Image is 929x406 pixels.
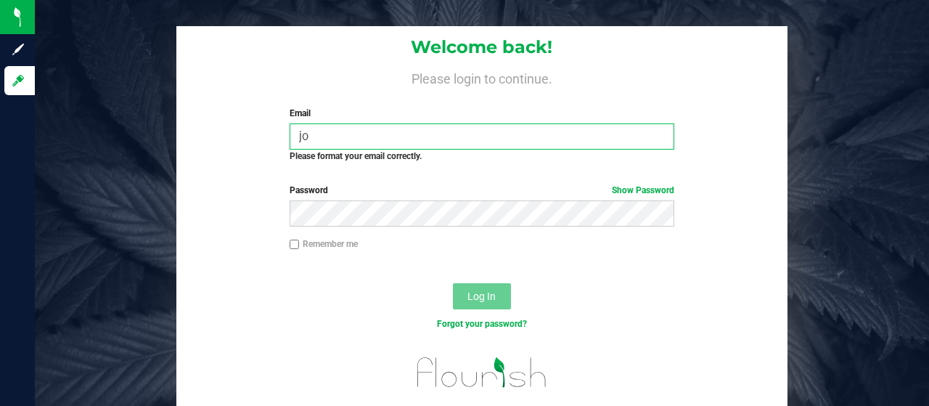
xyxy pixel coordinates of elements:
[176,38,787,57] h1: Welcome back!
[612,185,674,195] a: Show Password
[290,240,300,250] input: Remember me
[290,151,422,161] strong: Please format your email correctly.
[406,346,558,399] img: flourish_logo.svg
[11,73,25,88] inline-svg: Log in
[290,237,358,251] label: Remember me
[453,283,511,309] button: Log In
[467,291,496,302] span: Log In
[11,42,25,57] inline-svg: Sign up
[176,69,787,86] h4: Please login to continue.
[290,185,328,195] span: Password
[290,107,675,120] label: Email
[437,319,527,329] a: Forgot your password?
